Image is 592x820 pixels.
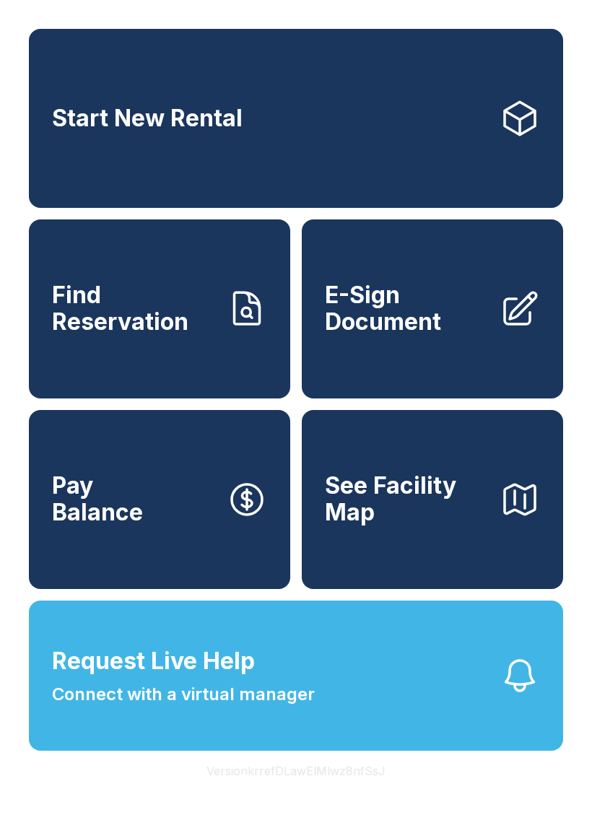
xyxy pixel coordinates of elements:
a: Start New Rental [29,29,563,208]
button: Request Live HelpConnect with a virtual manager [29,601,563,751]
span: Find Reservation [52,282,215,335]
button: See Facility Map [302,410,563,589]
button: PayBalance [29,410,290,589]
span: E-Sign Document [325,282,488,335]
span: Pay Balance [52,473,143,525]
span: Start New Rental [52,105,243,132]
span: Connect with a virtual manager [52,681,315,707]
span: Request Live Help [52,644,255,679]
button: VersionkrrefDLawElMlwz8nfSsJ [195,751,397,791]
span: See Facility Map [325,473,488,525]
a: E-Sign Document [302,219,563,398]
a: Find Reservation [29,219,290,398]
